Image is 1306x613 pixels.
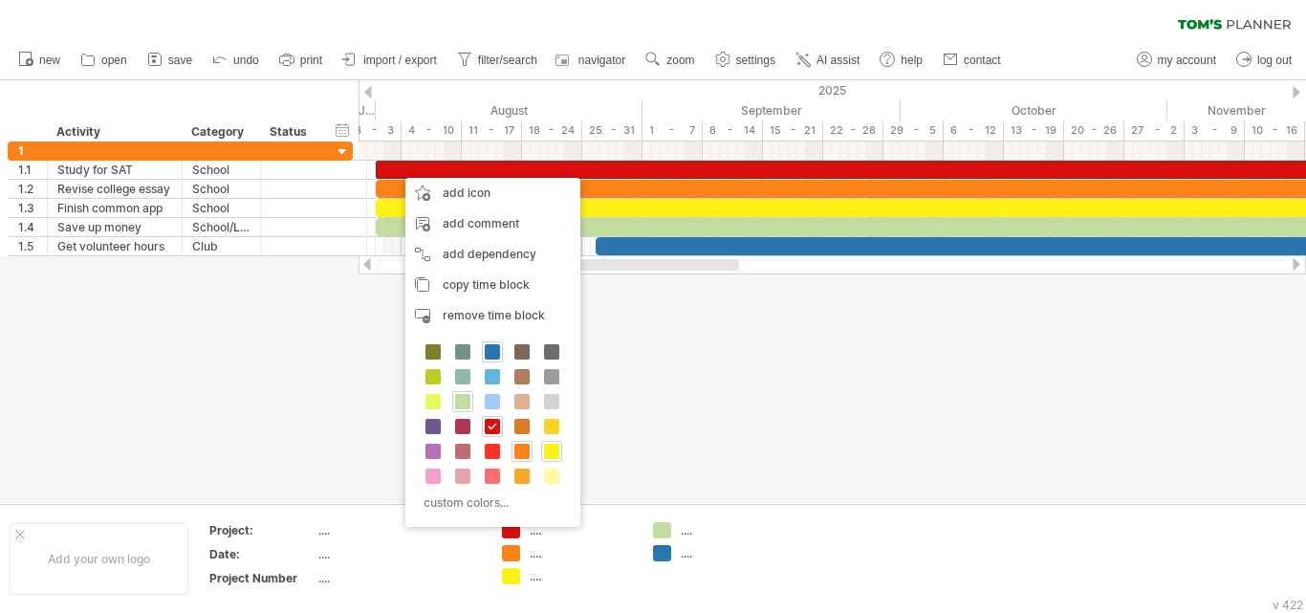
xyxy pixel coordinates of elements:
div: 10 - 16 [1245,120,1305,141]
div: School [192,199,250,217]
div: .... [530,522,634,538]
div: add icon [405,178,580,208]
div: October 2025 [901,100,1167,120]
a: open [76,48,133,73]
div: Get volunteer hours [57,237,172,255]
div: School [192,161,250,179]
div: Add your own logo [10,523,188,595]
div: 13 - 19 [1004,120,1064,141]
a: undo [207,48,265,73]
span: print [300,54,322,67]
span: filter/search [478,54,537,67]
a: my account [1132,48,1222,73]
a: settings [710,48,781,73]
a: AI assist [791,48,865,73]
div: add comment [405,208,580,239]
span: AI assist [816,54,860,67]
a: import / export [337,48,443,73]
div: Status [270,122,312,142]
div: .... [681,545,785,561]
div: Save up money [57,218,172,236]
div: 15 - 21 [763,120,823,141]
span: remove time block [443,308,545,322]
div: 27 - 2 [1124,120,1185,141]
div: 11 - 17 [462,120,522,141]
div: 3 - 9 [1185,120,1245,141]
span: undo [233,54,259,67]
div: 6 - 12 [944,120,1004,141]
div: School/Life [192,218,250,236]
a: zoom [641,48,700,73]
span: log out [1257,54,1292,67]
div: 29 - 5 [883,120,944,141]
span: save [168,54,192,67]
div: Category [191,122,250,142]
div: v 422 [1273,598,1303,612]
a: save [142,48,198,73]
div: Project Number [209,570,315,586]
div: 1 - 7 [642,120,703,141]
div: 1 [18,142,47,160]
span: import / export [363,54,437,67]
a: filter/search [452,48,543,73]
div: 1.5 [18,237,47,255]
div: .... [318,570,479,586]
div: .... [530,568,634,584]
div: August 2025 [376,100,642,120]
a: new [13,48,66,73]
div: 4 - 10 [402,120,462,141]
div: 1.3 [18,199,47,217]
span: settings [736,54,775,67]
span: my account [1158,54,1216,67]
div: .... [318,546,479,562]
span: navigator [578,54,625,67]
span: copy time block [443,277,530,292]
div: .... [681,522,785,538]
span: contact [964,54,1001,67]
div: custom colors... [415,490,565,515]
div: 1.2 [18,180,47,198]
div: Activity [56,122,171,142]
a: contact [938,48,1007,73]
div: September 2025 [642,100,901,120]
a: log out [1231,48,1297,73]
div: 22 - 28 [823,120,883,141]
span: new [39,54,60,67]
div: Finish common app [57,199,172,217]
div: School [192,180,250,198]
div: .... [318,522,479,538]
a: help [875,48,928,73]
div: .... [530,545,634,561]
a: navigator [553,48,631,73]
div: add dependency [405,239,580,270]
div: Study for SAT [57,161,172,179]
a: print [274,48,328,73]
div: 1.1 [18,161,47,179]
div: Club [192,237,250,255]
div: 18 - 24 [522,120,582,141]
div: 1.4 [18,218,47,236]
div: 28 - 3 [341,120,402,141]
div: 20 - 26 [1064,120,1124,141]
span: help [901,54,923,67]
div: Date: [209,546,315,562]
div: 25 - 31 [582,120,642,141]
span: open [101,54,127,67]
span: zoom [666,54,694,67]
div: 8 - 14 [703,120,763,141]
div: Revise college essay [57,180,172,198]
div: Project: [209,522,315,538]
